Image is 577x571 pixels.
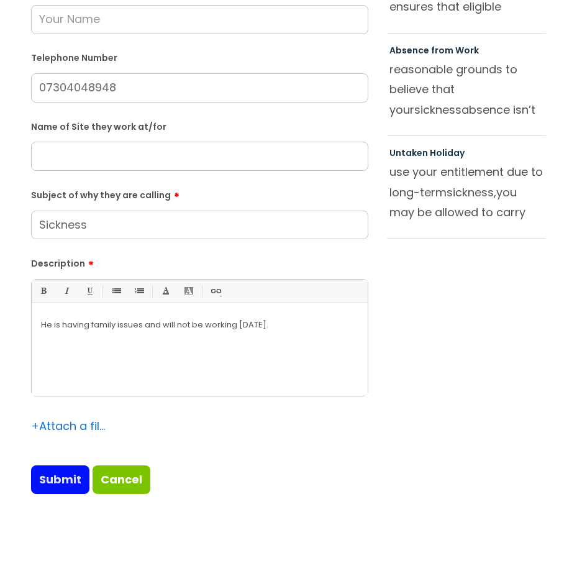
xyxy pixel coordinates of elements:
a: Font Color [158,283,173,299]
p: He is having family issues and will not be working [DATE]. [41,319,358,331]
label: Description [31,254,368,269]
input: Submit [31,465,89,494]
span: + [31,418,39,434]
a: Cancel [93,465,150,494]
label: Subject of why they are calling [31,186,368,201]
a: Bold (Ctrl-B) [35,283,51,299]
label: Name of Site they work at/for [31,119,368,132]
a: Italic (Ctrl-I) [58,283,74,299]
a: Back Color [181,283,196,299]
a: Untaken Holiday [389,147,465,159]
p: use your entitlement due to long-term you may be allowed to carry over some [389,162,543,222]
div: Attach a file [31,416,106,436]
a: Absence from Work [389,44,479,57]
a: 1. Ordered List (Ctrl-Shift-8) [131,283,147,299]
label: Telephone Number [31,50,368,63]
p: reasonable grounds to believe that your absence isn’t genuine If you give inaccurate ... or misle... [389,60,543,119]
span: sickness, [447,185,496,200]
span: sickness [414,102,461,117]
a: • Unordered List (Ctrl-Shift-7) [108,283,124,299]
input: Your Name [31,5,368,34]
a: Link [207,283,223,299]
a: Underline(Ctrl-U) [81,283,97,299]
